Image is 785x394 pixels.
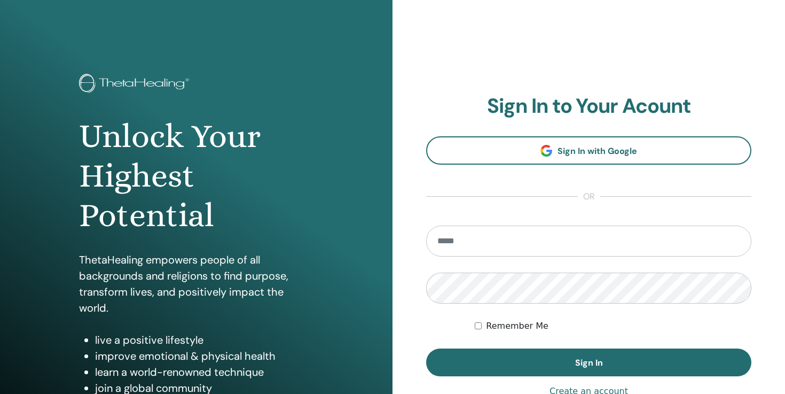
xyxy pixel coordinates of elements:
h1: Unlock Your Highest Potential [79,117,314,236]
li: learn a world-renowned technique [95,364,314,380]
a: Sign In with Google [426,136,751,165]
button: Sign In [426,349,751,376]
span: Sign In with Google [558,145,637,157]
p: ThetaHealing empowers people of all backgrounds and religions to find purpose, transform lives, a... [79,252,314,316]
li: live a positive lifestyle [95,332,314,348]
label: Remember Me [486,320,548,333]
h2: Sign In to Your Acount [426,94,751,119]
li: improve emotional & physical health [95,348,314,364]
div: Keep me authenticated indefinitely or until I manually logout [475,320,751,333]
span: or [578,190,600,203]
span: Sign In [575,357,603,368]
